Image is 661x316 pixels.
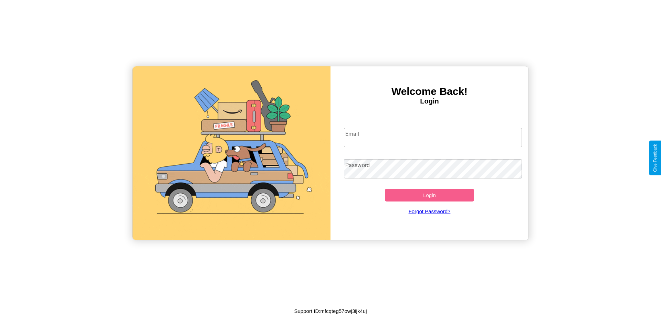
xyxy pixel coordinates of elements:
[294,306,367,316] p: Support ID: mfcqteg57owj3ijk4uj
[653,144,658,172] div: Give Feedback
[385,189,474,201] button: Login
[330,97,528,105] h4: Login
[330,86,528,97] h3: Welcome Back!
[340,201,519,221] a: Forgot Password?
[133,66,330,240] img: gif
